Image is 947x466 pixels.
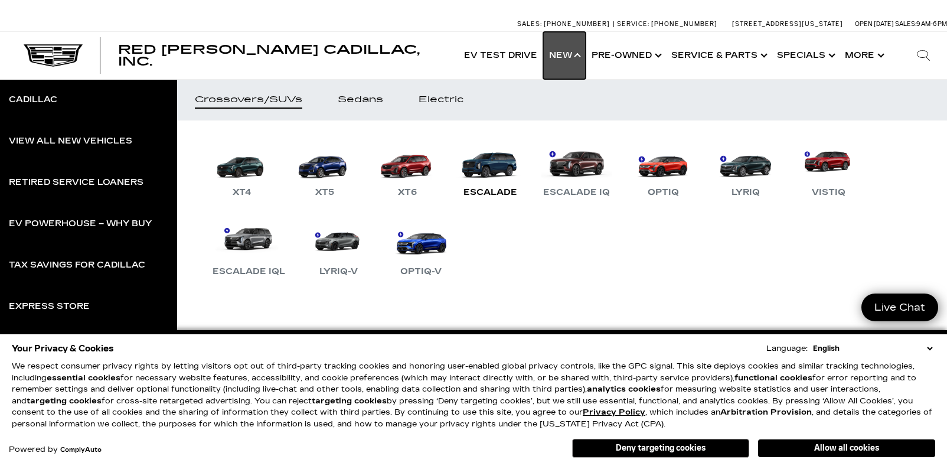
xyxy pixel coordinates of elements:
[9,446,102,454] div: Powered by
[734,373,812,383] strong: functional cookies
[572,439,749,458] button: Deny targeting cookies
[895,20,916,28] span: Sales:
[320,79,401,120] a: Sedans
[732,20,843,28] a: [STREET_ADDRESS][US_STATE]
[419,96,463,104] div: Electric
[195,96,302,104] div: Crossovers/SUVs
[916,20,947,28] span: 9 AM-6 PM
[303,217,374,279] a: LYRIQ-V
[47,373,120,383] strong: essential cookies
[372,138,443,200] a: XT6
[583,408,645,417] a: Privacy Policy
[289,138,360,200] a: XT5
[12,361,935,430] p: We respect consumer privacy rights by letting visitors opt out of third-party tracking cookies an...
[312,396,387,406] strong: targeting cookies
[537,138,616,200] a: Escalade IQ
[27,396,102,406] strong: targeting cookies
[806,185,851,200] div: VISTIQ
[793,138,864,200] a: VISTIQ
[771,32,839,79] a: Specials
[207,138,277,200] a: XT4
[9,137,132,145] div: View All New Vehicles
[861,294,938,321] a: Live Chat
[537,185,616,200] div: Escalade IQ
[9,96,57,104] div: Cadillac
[651,20,717,28] span: [PHONE_NUMBER]
[455,138,525,200] a: Escalade
[458,185,523,200] div: Escalade
[710,138,781,200] a: LYRIQ
[810,343,935,354] select: Language Select
[309,185,340,200] div: XT5
[628,138,698,200] a: OPTIQ
[726,185,766,200] div: LYRIQ
[617,20,649,28] span: Service:
[386,217,456,279] a: OPTIQ-V
[839,32,888,79] button: More
[665,32,771,79] a: Service & Parts
[392,185,423,200] div: XT6
[855,20,894,28] span: Open [DATE]
[314,265,364,279] div: LYRIQ-V
[227,185,257,200] div: XT4
[766,345,808,353] div: Language:
[544,20,610,28] span: [PHONE_NUMBER]
[586,32,665,79] a: Pre-Owned
[60,447,102,454] a: ComplyAuto
[12,340,114,357] span: Your Privacy & Cookies
[868,301,931,314] span: Live Chat
[118,43,420,69] span: Red [PERSON_NAME] Cadillac, Inc.
[517,21,613,27] a: Sales: [PHONE_NUMBER]
[401,79,481,120] a: Electric
[338,96,383,104] div: Sedans
[9,178,143,187] div: Retired Service Loaners
[613,21,720,27] a: Service: [PHONE_NUMBER]
[207,217,291,279] a: Escalade IQL
[517,20,542,28] span: Sales:
[587,384,661,394] strong: analytics cookies
[118,44,446,67] a: Red [PERSON_NAME] Cadillac, Inc.
[24,44,83,67] img: Cadillac Dark Logo with Cadillac White Text
[177,79,320,120] a: Crossovers/SUVs
[720,408,812,417] strong: Arbitration Provision
[9,302,90,311] div: Express Store
[458,32,543,79] a: EV Test Drive
[9,220,152,228] div: EV Powerhouse – Why Buy
[394,265,448,279] div: OPTIQ-V
[9,261,145,269] div: Tax Savings for Cadillac
[642,185,685,200] div: OPTIQ
[758,439,935,457] button: Allow all cookies
[543,32,586,79] a: New
[207,265,291,279] div: Escalade IQL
